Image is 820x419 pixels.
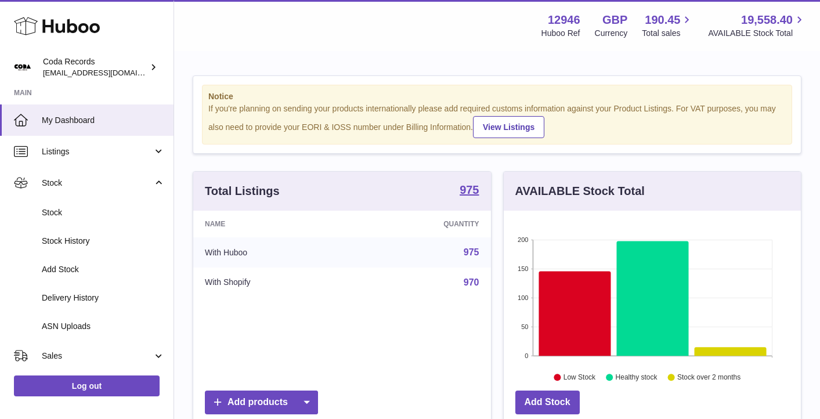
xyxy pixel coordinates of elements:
h3: AVAILABLE Stock Total [515,183,645,199]
text: 150 [518,265,528,272]
span: Stock [42,178,153,189]
span: Total sales [642,28,693,39]
td: With Shopify [193,268,353,298]
span: Listings [42,146,153,157]
text: Low Stock [563,373,595,381]
div: Coda Records [43,56,147,78]
span: AVAILABLE Stock Total [708,28,806,39]
span: 190.45 [645,12,680,28]
div: If you're planning on sending your products internationally please add required customs informati... [208,103,786,138]
strong: GBP [602,12,627,28]
text: 100 [518,294,528,301]
img: haz@pcatmedia.com [14,59,31,76]
text: 200 [518,236,528,243]
th: Quantity [353,211,490,237]
a: 190.45 Total sales [642,12,693,39]
text: 50 [521,323,528,330]
span: Add Stock [42,264,165,275]
strong: Notice [208,91,786,102]
strong: 12946 [548,12,580,28]
strong: 975 [460,184,479,196]
span: Stock History [42,236,165,247]
span: Delivery History [42,292,165,304]
a: 975 [464,247,479,257]
a: Log out [14,375,160,396]
a: Add products [205,391,318,414]
text: Stock over 2 months [677,373,740,381]
td: With Huboo [193,237,353,268]
a: View Listings [473,116,544,138]
span: [EMAIL_ADDRESS][DOMAIN_NAME] [43,68,171,77]
a: Add Stock [515,391,580,414]
span: 19,558.40 [741,12,793,28]
span: My Dashboard [42,115,165,126]
text: Healthy stock [615,373,658,381]
span: Sales [42,351,153,362]
div: Currency [595,28,628,39]
a: 970 [464,277,479,287]
div: Huboo Ref [541,28,580,39]
span: Stock [42,207,165,218]
text: 0 [525,352,528,359]
span: ASN Uploads [42,321,165,332]
a: 975 [460,184,479,198]
h3: Total Listings [205,183,280,199]
th: Name [193,211,353,237]
a: 19,558.40 AVAILABLE Stock Total [708,12,806,39]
